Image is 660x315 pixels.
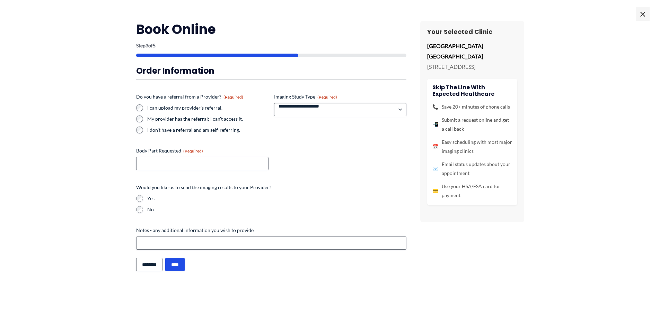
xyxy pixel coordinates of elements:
[146,43,148,48] span: 3
[317,94,337,100] span: (Required)
[183,148,203,154] span: (Required)
[147,115,269,122] label: My provider has the referral; I can't access it.
[147,104,269,111] label: I can upload my provider's referral.
[136,184,271,191] legend: Would you like us to send the imaging results to your Provider?
[432,142,438,151] span: 📅
[136,227,406,234] label: Notes - any additional information you wish to provide
[432,120,438,129] span: 📲
[147,206,406,213] label: No
[432,164,438,173] span: 📧
[432,115,512,133] li: Submit a request online and get a call back
[432,84,512,97] h4: Skip the line with Expected Healthcare
[432,186,438,195] span: 💳
[136,93,243,100] legend: Do you have a referral from a Provider?
[136,147,269,154] label: Body Part Requested
[136,43,406,48] p: Step of
[136,21,406,38] h2: Book Online
[427,41,517,61] p: [GEOGRAPHIC_DATA] [GEOGRAPHIC_DATA]
[274,93,406,100] label: Imaging Study Type
[636,7,650,21] span: ×
[427,62,517,72] p: [STREET_ADDRESS]
[432,102,512,111] li: Save 20+ minutes of phone calls
[432,138,512,156] li: Easy scheduling with most major imaging clinics
[427,28,517,36] h3: Your Selected Clinic
[432,182,512,200] li: Use your HSA/FSA card for payment
[147,195,406,202] label: Yes
[223,94,243,100] span: (Required)
[153,43,156,48] span: 5
[147,127,269,133] label: I don't have a referral and am self-referring.
[432,102,438,111] span: 📞
[136,65,406,76] h3: Order Information
[432,160,512,178] li: Email status updates about your appointment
